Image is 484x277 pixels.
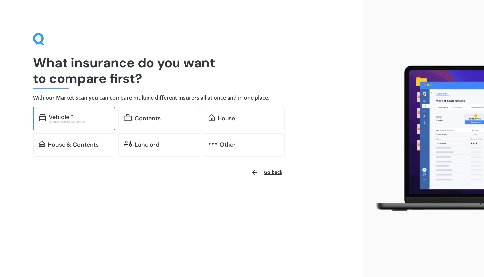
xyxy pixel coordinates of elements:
img: landlord.470ea2398dcb263567d0.svg [124,140,132,147]
div: Landlord [135,141,159,148]
div: House [218,115,235,122]
div: House & Contents [48,141,99,148]
div: Excludes commercial vehicles [49,120,109,123]
div: Other [220,141,236,148]
img: content.01f40a52572271636b6f.svg [124,114,132,121]
button: Go back [247,165,286,180]
div: Vehicle * [49,114,74,120]
img: home-and-contents.b802091223b8502ef2dd.svg [39,140,45,147]
img: car.f15378c7a67c060ca3f3.svg [39,114,46,121]
img: home.91c183c226a05b4dc763.svg [209,114,215,121]
div: Contents [135,115,161,122]
img: other.81dba5aafe580aa69f38.svg [209,140,217,147]
h1: What insurance do you want to compare first? [33,55,330,86]
h4: With our Market Scan you can compare multiple different insurers all at once and in one place. [33,94,330,101]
